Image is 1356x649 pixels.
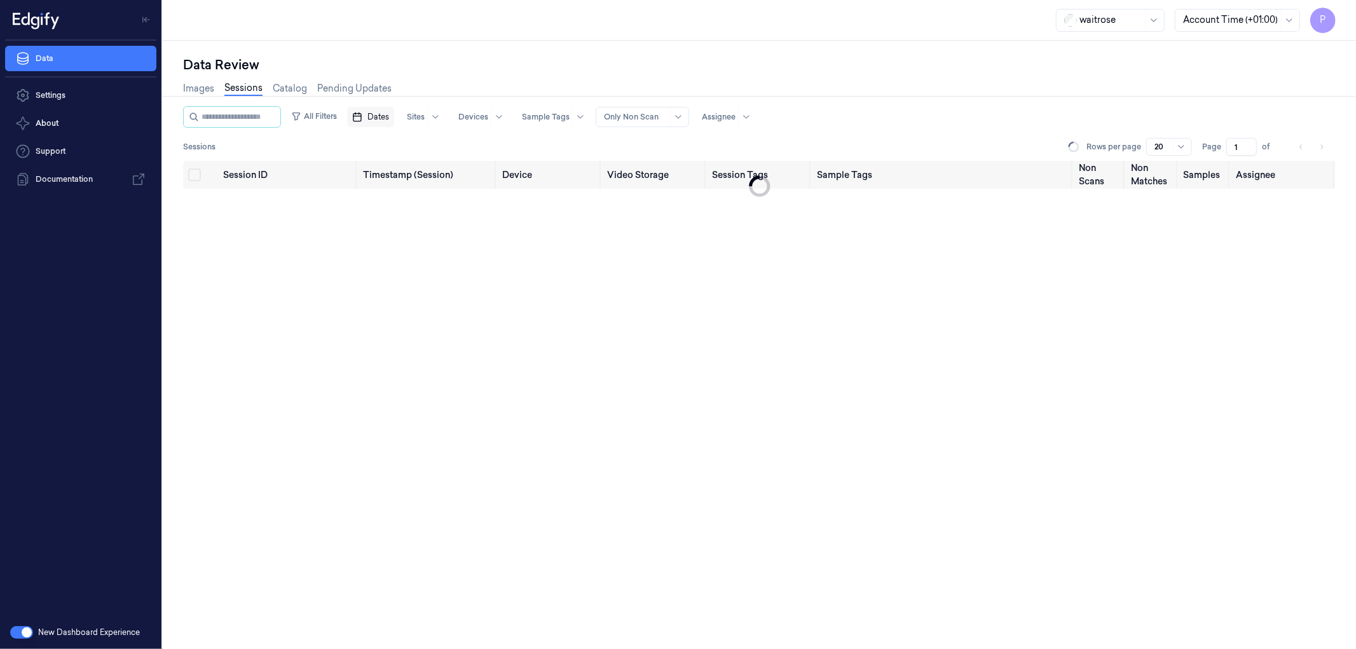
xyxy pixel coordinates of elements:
[1310,8,1336,33] button: P
[183,82,214,95] a: Images
[1231,161,1336,189] th: Assignee
[183,56,1336,74] div: Data Review
[218,161,358,189] th: Session ID
[1179,161,1231,189] th: Samples
[1074,161,1126,189] th: Non Scans
[497,161,602,189] th: Device
[1202,141,1221,153] span: Page
[367,111,389,123] span: Dates
[1086,141,1141,153] p: Rows per page
[347,107,394,127] button: Dates
[136,10,156,30] button: Toggle Navigation
[812,161,1074,189] th: Sample Tags
[602,161,707,189] th: Video Storage
[5,167,156,192] a: Documentation
[5,111,156,136] button: About
[317,82,392,95] a: Pending Updates
[5,46,156,71] a: Data
[286,106,342,126] button: All Filters
[183,141,216,153] span: Sessions
[224,81,263,96] a: Sessions
[358,161,498,189] th: Timestamp (Session)
[273,82,307,95] a: Catalog
[1292,138,1331,156] nav: pagination
[188,168,201,181] button: Select all
[1126,161,1178,189] th: Non Matches
[5,83,156,108] a: Settings
[1262,141,1282,153] span: of
[707,161,812,189] th: Session Tags
[5,139,156,164] a: Support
